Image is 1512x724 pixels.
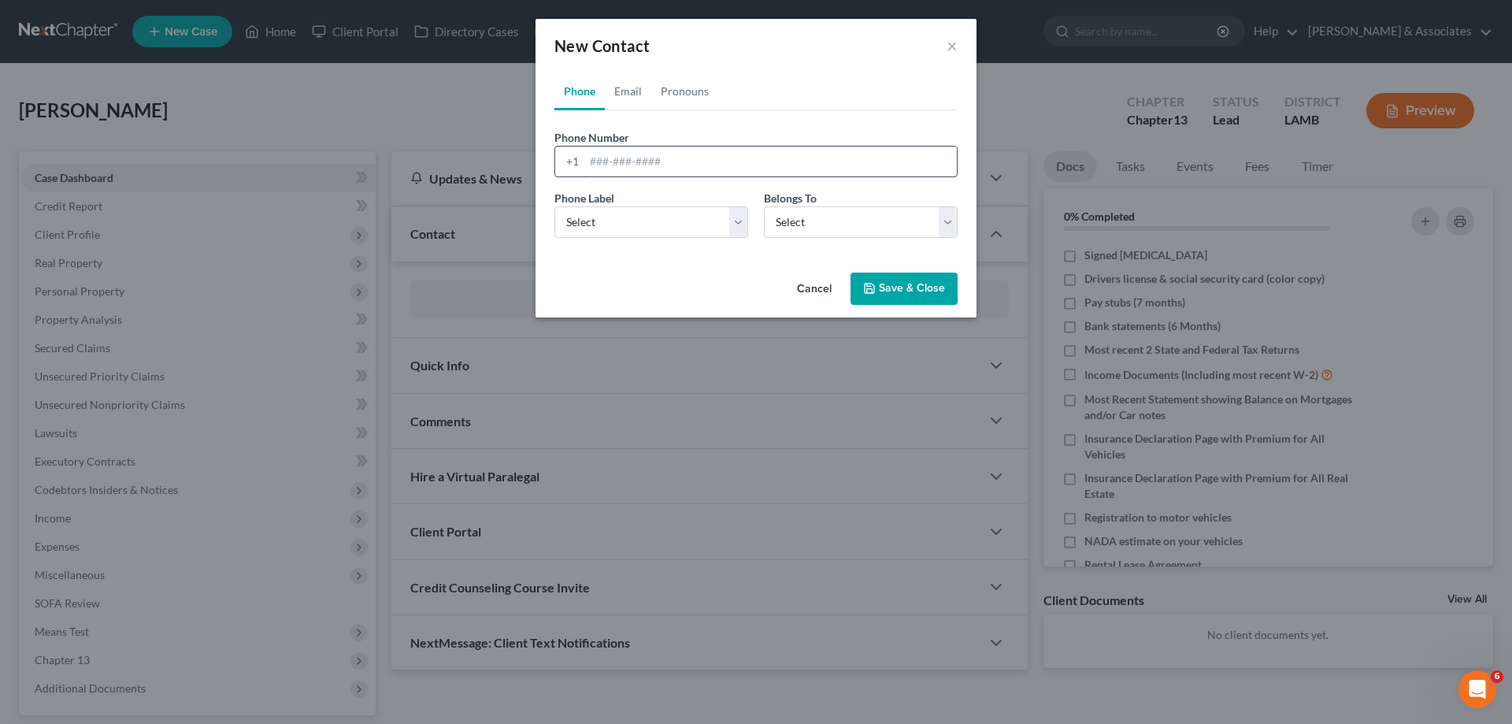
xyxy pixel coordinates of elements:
[1491,670,1503,683] span: 6
[850,273,958,306] button: Save & Close
[764,191,817,205] span: Belongs To
[554,131,629,144] span: Phone Number
[947,36,958,55] button: ×
[784,274,844,306] button: Cancel
[554,36,650,55] span: New Contact
[605,72,651,110] a: Email
[1458,670,1496,708] iframe: Intercom live chat
[554,72,605,110] a: Phone
[651,72,718,110] a: Pronouns
[554,191,614,205] span: Phone Label
[555,147,584,176] div: +1
[584,147,957,176] input: ###-###-####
